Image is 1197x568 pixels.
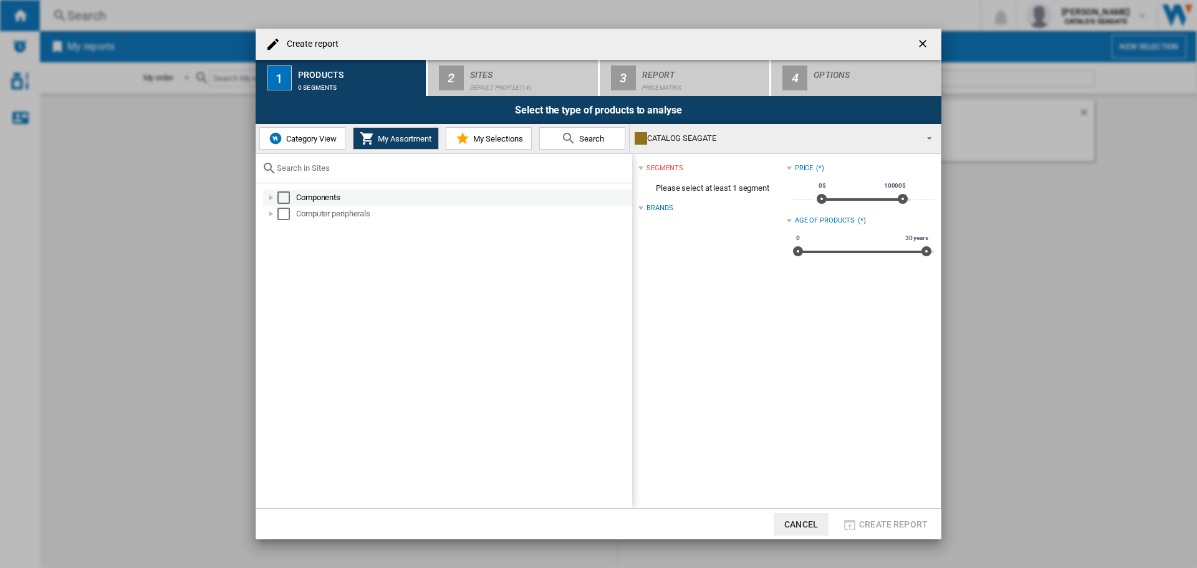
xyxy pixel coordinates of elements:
[296,208,630,220] div: Computer peripherals
[795,216,855,226] div: Age of products
[911,32,936,57] button: getI18NText('BUTTONS.CLOSE_DIALOG')
[635,130,916,147] div: CATALOG SEAGATE
[296,191,630,204] div: Components
[256,96,941,124] div: Select the type of products to analyse
[611,65,636,90] div: 3
[794,233,802,243] span: 0
[647,203,673,213] div: Brands
[647,163,683,173] div: segments
[839,513,931,536] button: Create report
[470,65,593,78] div: Sites
[782,65,807,90] div: 4
[375,134,431,143] span: My Assortment
[916,37,931,52] ng-md-icon: getI18NText('BUTTONS.CLOSE_DIALOG')
[903,233,930,243] span: 30 years
[576,134,604,143] span: Search
[814,65,936,78] div: Options
[446,127,532,150] button: My Selections
[428,60,599,96] button: 2 Sites Default profile (14)
[882,181,908,191] span: 10000$
[268,131,283,146] img: wiser-icon-blue.png
[298,78,421,91] div: 0 segments
[795,163,814,173] div: Price
[817,181,828,191] span: 0$
[539,127,625,150] button: Search
[642,65,765,78] div: Report
[638,176,786,200] span: Please select at least 1 segment
[277,208,296,220] md-checkbox: Select
[859,519,928,529] span: Create report
[470,78,593,91] div: Default profile (14)
[353,127,439,150] button: My Assortment
[256,60,427,96] button: 1 Products 0 segments
[267,65,292,90] div: 1
[470,134,523,143] span: My Selections
[298,65,421,78] div: Products
[277,163,626,173] input: Search in Sites
[439,65,464,90] div: 2
[600,60,771,96] button: 3 Report Price Matrix
[281,38,339,51] h4: Create report
[642,78,765,91] div: Price Matrix
[774,513,829,536] button: Cancel
[771,60,941,96] button: 4 Options
[277,191,296,204] md-checkbox: Select
[259,127,345,150] button: Category View
[283,134,337,143] span: Category View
